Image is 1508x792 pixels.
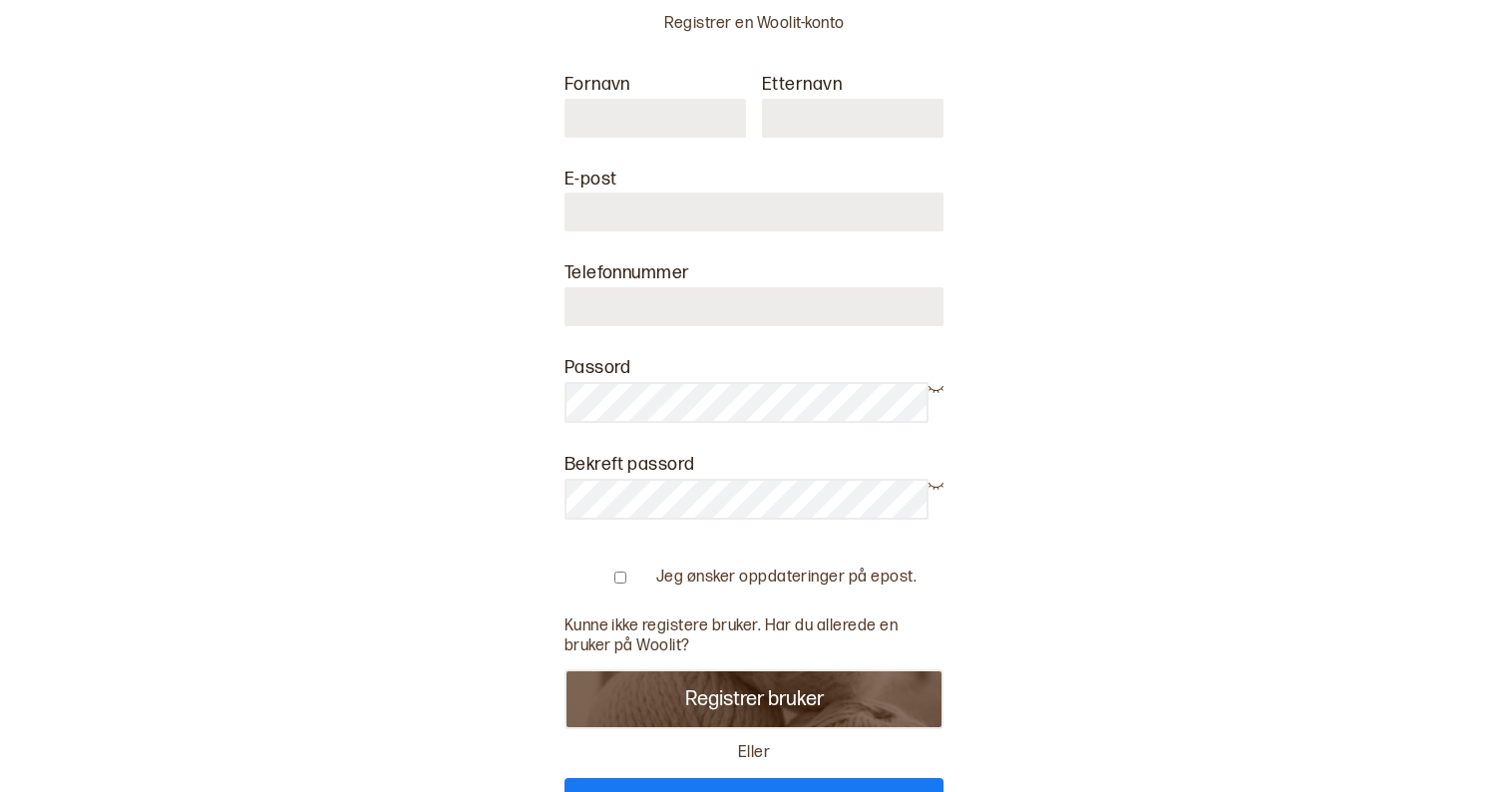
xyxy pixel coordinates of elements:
[565,14,944,35] p: Registrer en Woolit-konto
[762,74,842,95] label: Etternavn
[565,616,944,658] p: Kunne ikke registere bruker. Har du allerede en bruker på Woolit?
[730,743,778,764] span: Eller
[565,357,631,378] label: Passord
[565,669,944,729] button: Registrer bruker
[565,262,690,283] label: Telefonnummer
[565,169,617,190] label: E-post
[565,454,695,475] label: Bekreft passord
[656,568,917,589] label: Jeg ønsker oppdateringer på epost.
[565,74,630,95] label: Fornavn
